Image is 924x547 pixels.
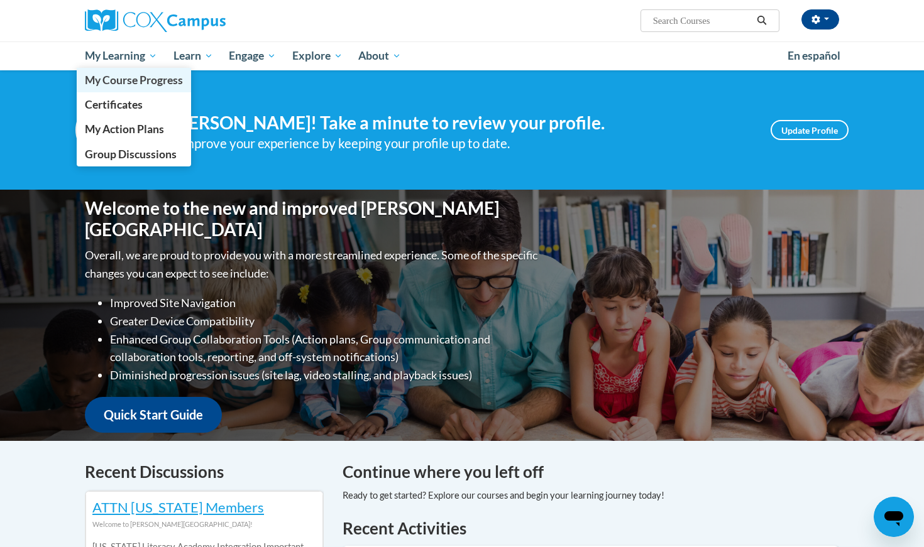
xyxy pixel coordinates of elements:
[652,13,752,28] input: Search Courses
[165,41,221,70] a: Learn
[351,41,410,70] a: About
[85,397,222,433] a: Quick Start Guide
[85,98,143,111] span: Certificates
[752,13,771,28] button: Search
[110,330,541,367] li: Enhanced Group Collaboration Tools (Action plans, Group communication and collaboration tools, re...
[85,198,541,240] h1: Welcome to the new and improved [PERSON_NAME][GEOGRAPHIC_DATA]
[151,112,752,134] h4: Hi [PERSON_NAME]! Take a minute to review your profile.
[801,9,839,30] button: Account Settings
[173,48,213,63] span: Learn
[85,73,183,87] span: My Course Progress
[874,497,914,537] iframe: Button to launch messaging window
[151,133,752,154] div: Help improve your experience by keeping your profile up to date.
[77,142,191,166] a: Group Discussions
[343,517,839,539] h1: Recent Activities
[85,48,157,63] span: My Learning
[358,48,401,63] span: About
[771,120,849,140] a: Update Profile
[77,117,191,141] a: My Action Plans
[66,41,858,70] div: Main menu
[77,68,191,92] a: My Course Progress
[85,9,324,32] a: Cox Campus
[292,48,343,63] span: Explore
[85,246,541,283] p: Overall, we are proud to provide you with a more streamlined experience. Some of the specific cha...
[110,312,541,330] li: Greater Device Compatibility
[221,41,284,70] a: Engage
[343,460,839,484] h4: Continue where you left off
[284,41,351,70] a: Explore
[110,294,541,312] li: Improved Site Navigation
[77,41,165,70] a: My Learning
[92,499,264,516] a: ATTN [US_STATE] Members
[85,122,164,136] span: My Action Plans
[779,43,849,69] a: En español
[229,48,276,63] span: Engage
[85,9,226,32] img: Cox Campus
[85,148,177,161] span: Group Discussions
[75,102,132,158] img: Profile Image
[77,92,191,117] a: Certificates
[788,49,840,62] span: En español
[92,517,316,531] div: Welcome to [PERSON_NAME][GEOGRAPHIC_DATA]!
[110,366,541,384] li: Diminished progression issues (site lag, video stalling, and playback issues)
[85,460,324,484] h4: Recent Discussions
